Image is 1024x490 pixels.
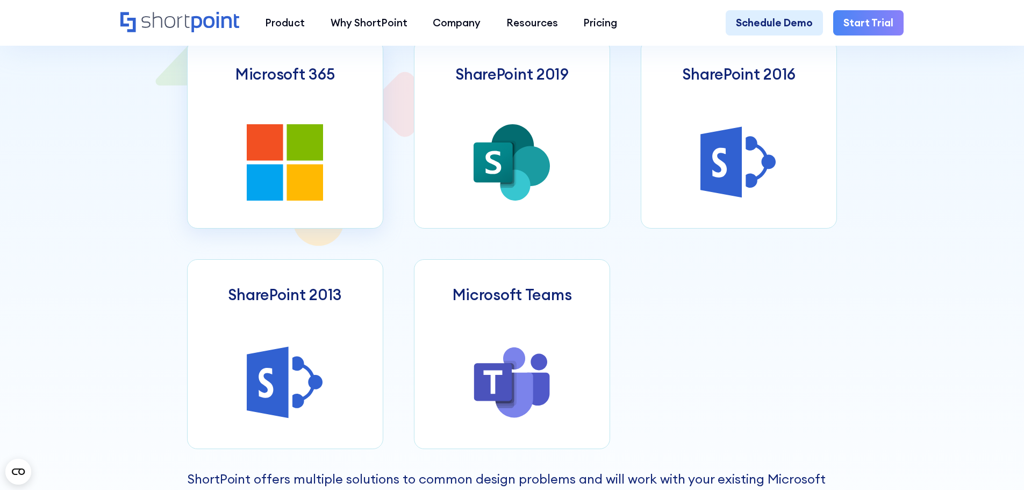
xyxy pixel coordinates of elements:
[120,12,239,34] a: Home
[571,10,631,36] a: Pricing
[5,459,31,485] button: Open CMP widget
[187,39,383,229] a: Microsoft 365
[433,15,481,31] div: Company
[830,365,1024,490] iframe: Chat Widget
[414,39,610,229] a: SharePoint 2019
[641,39,837,229] a: SharePoint 2016
[228,286,342,304] h3: SharePoint 2013
[414,259,610,449] a: Microsoft Teams
[682,65,796,83] h3: SharePoint 2016
[726,10,823,36] a: Schedule Demo
[506,15,558,31] div: Resources
[583,15,617,31] div: Pricing
[252,10,318,36] a: Product
[453,286,572,304] h3: Microsoft Teams
[235,65,334,83] h3: Microsoft 365
[331,15,407,31] div: Why ShortPoint
[187,259,383,449] a: SharePoint 2013
[265,15,305,31] div: Product
[318,10,420,36] a: Why ShortPoint
[493,10,571,36] a: Resources
[420,10,493,36] a: Company
[833,10,904,36] a: Start Trial
[455,65,569,83] h3: SharePoint 2019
